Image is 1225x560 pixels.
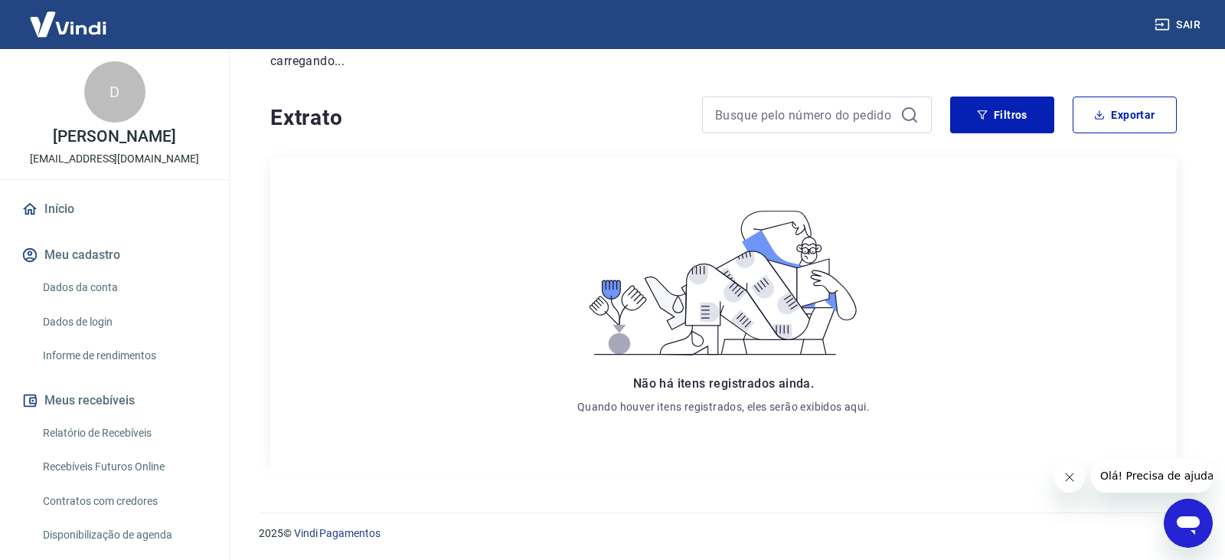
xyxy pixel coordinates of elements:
[270,52,1177,70] p: carregando...
[37,519,211,551] a: Disponibilização de agenda
[37,272,211,303] a: Dados da conta
[37,306,211,338] a: Dados de login
[1073,97,1177,133] button: Exportar
[270,103,684,133] h4: Extrato
[1151,11,1207,39] button: Sair
[30,151,199,167] p: [EMAIL_ADDRESS][DOMAIN_NAME]
[18,1,118,47] img: Vindi
[18,238,211,272] button: Meu cadastro
[37,451,211,483] a: Recebíveis Futuros Online
[9,11,129,23] span: Olá! Precisa de ajuda?
[53,129,175,145] p: [PERSON_NAME]
[1164,499,1213,548] iframe: Botão para abrir a janela de mensagens
[37,340,211,372] a: Informe de rendimentos
[259,526,1188,542] p: 2025 ©
[294,527,381,539] a: Vindi Pagamentos
[577,399,870,414] p: Quando houver itens registrados, eles serão exibidos aqui.
[37,418,211,449] a: Relatório de Recebíveis
[1091,459,1213,493] iframe: Mensagem da empresa
[715,103,894,126] input: Busque pelo número do pedido
[1054,462,1085,493] iframe: Fechar mensagem
[37,486,211,517] a: Contratos com credores
[84,61,145,123] div: D
[633,376,814,391] span: Não há itens registrados ainda.
[18,384,211,418] button: Meus recebíveis
[18,192,211,226] a: Início
[950,97,1054,133] button: Filtros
